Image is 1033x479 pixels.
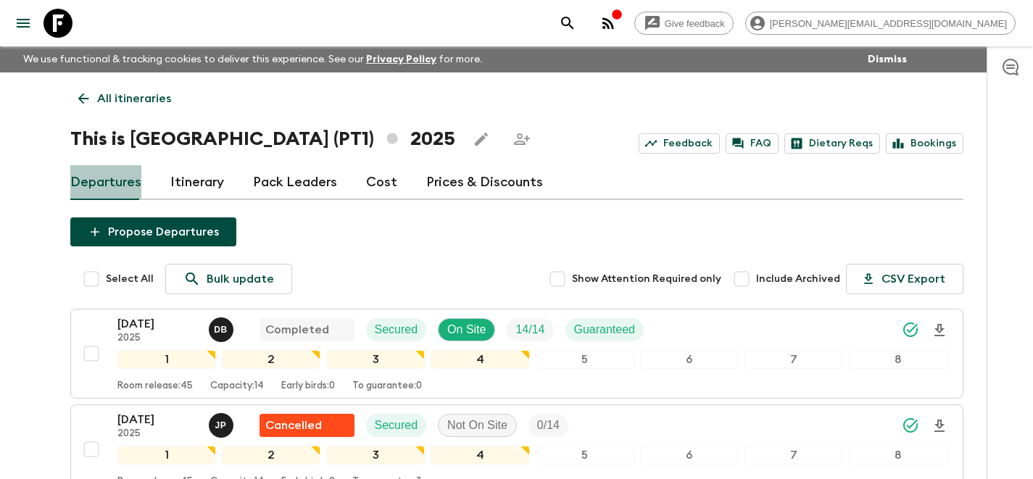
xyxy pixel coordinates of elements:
p: Guaranteed [574,321,636,338]
div: 8 [849,446,947,465]
p: 2025 [117,428,197,440]
span: Show Attention Required only [572,272,721,286]
span: Select All [106,272,154,286]
p: Secured [375,417,418,434]
div: Flash Pack cancellation [260,414,354,437]
div: 3 [326,446,425,465]
p: Not On Site [447,417,507,434]
div: 2 [222,446,320,465]
button: Edit this itinerary [467,125,496,154]
span: Give feedback [657,18,733,29]
p: J P [215,420,227,431]
a: All itineraries [70,84,179,113]
a: Bulk update [165,264,292,294]
button: JP [209,413,236,438]
div: 6 [640,350,739,369]
div: Secured [366,414,427,437]
button: [DATE]2025Diana BedoyaCompletedSecuredOn SiteTrip FillGuaranteed12345678Room release:45Capacity:1... [70,309,963,399]
p: [DATE] [117,315,197,333]
p: All itineraries [97,90,171,107]
p: Room release: 45 [117,380,193,392]
span: Share this itinerary [507,125,536,154]
svg: Download Onboarding [931,417,948,435]
div: Not On Site [438,414,517,437]
div: 7 [744,350,843,369]
p: Early birds: 0 [281,380,335,392]
button: menu [9,9,38,38]
div: 7 [744,446,843,465]
span: Diana Bedoya [209,322,236,333]
p: 2025 [117,333,197,344]
h1: This is [GEOGRAPHIC_DATA] (PT1) 2025 [70,125,455,154]
div: 2 [222,350,320,369]
a: Cost [366,165,397,200]
div: Trip Fill [507,318,553,341]
a: Pack Leaders [253,165,337,200]
div: 1 [117,446,216,465]
a: Departures [70,165,141,200]
a: FAQ [726,133,779,154]
span: Include Archived [756,272,840,286]
p: 14 / 14 [515,321,544,338]
p: We use functional & tracking cookies to deliver this experience. See our for more. [17,46,488,72]
a: Itinerary [170,165,224,200]
div: Trip Fill [528,414,568,437]
p: Secured [375,321,418,338]
div: 3 [326,350,425,369]
a: Dietary Reqs [784,133,880,154]
a: Prices & Discounts [426,165,543,200]
p: Capacity: 14 [210,380,264,392]
p: Cancelled [265,417,322,434]
svg: Synced Successfully [902,321,919,338]
button: search adventures [553,9,582,38]
p: [DATE] [117,411,197,428]
div: 1 [117,350,216,369]
span: [PERSON_NAME][EMAIL_ADDRESS][DOMAIN_NAME] [762,18,1015,29]
button: CSV Export [846,264,963,294]
a: Feedback [639,133,720,154]
div: 4 [431,446,529,465]
div: [PERSON_NAME][EMAIL_ADDRESS][DOMAIN_NAME] [745,12,1016,35]
p: Completed [265,321,329,338]
div: 5 [536,446,634,465]
div: 5 [536,350,634,369]
p: Bulk update [207,270,274,288]
div: 8 [849,350,947,369]
p: 0 / 14 [537,417,560,434]
div: On Site [438,318,495,341]
div: Secured [366,318,427,341]
span: Josefina Paez [209,417,236,429]
div: 6 [640,446,739,465]
svg: Synced Successfully [902,417,919,434]
a: Privacy Policy [366,54,436,64]
a: Bookings [886,133,963,154]
a: Give feedback [634,12,734,35]
button: Dismiss [864,49,910,70]
p: To guarantee: 0 [352,380,422,392]
button: Propose Departures [70,217,236,246]
svg: Download Onboarding [931,322,948,339]
p: On Site [447,321,486,338]
div: 4 [431,350,529,369]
